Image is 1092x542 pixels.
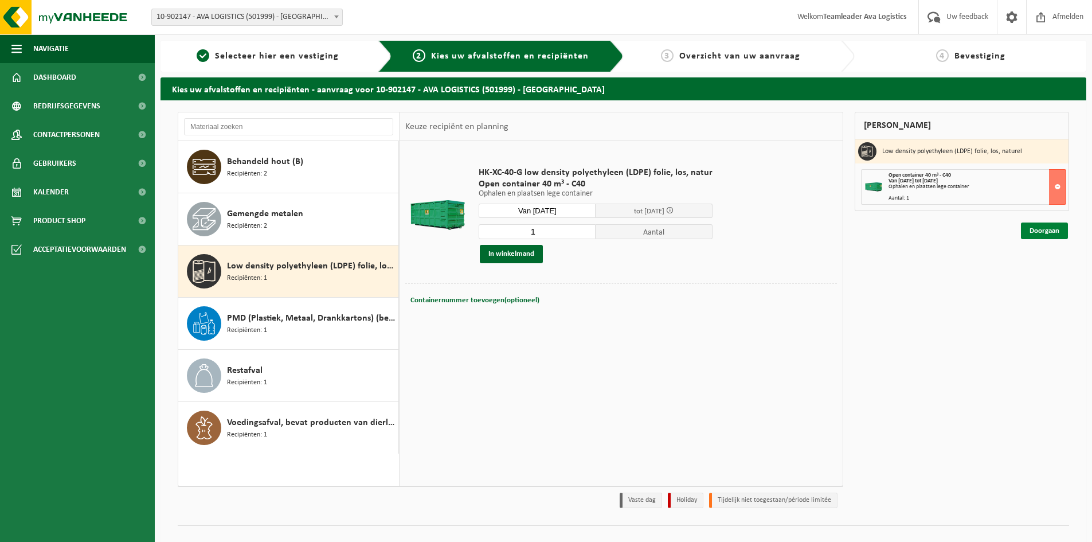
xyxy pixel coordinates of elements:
[227,416,396,430] span: Voedingsafval, bevat producten van dierlijke oorsprong, onverpakt, categorie 3
[184,118,393,135] input: Materiaal zoeken
[33,34,69,63] span: Navigatie
[410,297,539,304] span: Containernummer toevoegen(optioneel)
[409,293,541,309] button: Containernummer toevoegen(optioneel)
[620,493,662,508] li: Vaste dag
[479,167,713,178] span: HK-XC-40-G low density polyethyleen (LDPE) folie, los, natur
[480,245,543,263] button: In winkelmand
[889,184,1066,190] div: Ophalen en plaatsen lege container
[889,196,1066,201] div: Aantal: 1
[479,204,596,218] input: Selecteer datum
[178,141,399,193] button: Behandeld hout (B) Recipiënten: 2
[855,112,1069,139] div: [PERSON_NAME]
[954,52,1005,61] span: Bevestiging
[634,208,664,215] span: tot [DATE]
[33,149,76,178] span: Gebruikers
[152,9,342,25] span: 10-902147 - AVA LOGISTICS (501999) - SINT-NIKLAAS
[178,298,399,350] button: PMD (Plastiek, Metaal, Drankkartons) (bedrijven) Recipiënten: 1
[479,178,713,190] span: Open container 40 m³ - C40
[227,155,303,169] span: Behandeld hout (B)
[413,49,425,62] span: 2
[889,172,951,178] span: Open container 40 m³ - C40
[178,193,399,245] button: Gemengde metalen Recipiënten: 2
[709,493,837,508] li: Tijdelijk niet toegestaan/période limitée
[33,178,69,206] span: Kalender
[215,52,339,61] span: Selecteer hier een vestiging
[661,49,674,62] span: 3
[33,92,100,120] span: Bedrijfsgegevens
[178,402,399,454] button: Voedingsafval, bevat producten van dierlijke oorsprong, onverpakt, categorie 3 Recipiënten: 1
[889,178,938,184] strong: Van [DATE] tot [DATE]
[227,207,303,221] span: Gemengde metalen
[227,169,267,180] span: Recipiënten: 2
[166,49,369,63] a: 1Selecteer hier een vestiging
[668,493,703,508] li: Holiday
[227,259,396,273] span: Low density polyethyleen (LDPE) folie, los, naturel
[596,224,713,239] span: Aantal
[227,377,267,388] span: Recipiënten: 1
[227,311,396,325] span: PMD (Plastiek, Metaal, Drankkartons) (bedrijven)
[33,235,126,264] span: Acceptatievoorwaarden
[227,364,263,377] span: Restafval
[151,9,343,26] span: 10-902147 - AVA LOGISTICS (501999) - SINT-NIKLAAS
[882,142,1022,161] h3: Low density polyethyleen (LDPE) folie, los, naturel
[400,112,514,141] div: Keuze recipiënt en planning
[1021,223,1068,239] a: Doorgaan
[479,190,713,198] p: Ophalen en plaatsen lege container
[161,77,1086,100] h2: Kies uw afvalstoffen en recipiënten - aanvraag voor 10-902147 - AVA LOGISTICS (501999) - [GEOGRAP...
[227,273,267,284] span: Recipiënten: 1
[936,49,949,62] span: 4
[33,63,76,92] span: Dashboard
[33,206,85,235] span: Product Shop
[178,245,399,298] button: Low density polyethyleen (LDPE) folie, los, naturel Recipiënten: 1
[33,120,100,149] span: Contactpersonen
[178,350,399,402] button: Restafval Recipiënten: 1
[431,52,589,61] span: Kies uw afvalstoffen en recipiënten
[227,221,267,232] span: Recipiënten: 2
[197,49,209,62] span: 1
[823,13,907,21] strong: Teamleader Ava Logistics
[679,52,800,61] span: Overzicht van uw aanvraag
[227,325,267,336] span: Recipiënten: 1
[227,430,267,440] span: Recipiënten: 1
